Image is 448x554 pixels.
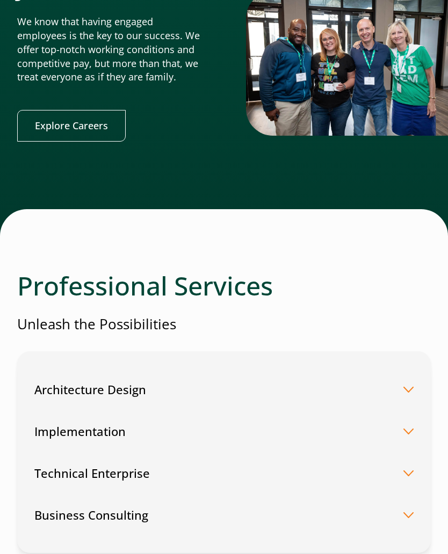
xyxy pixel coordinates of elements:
button: Implementation [34,410,414,452]
p: We know that having engaged employees is the key to our success. We offer top-notch working condi... [17,15,202,85]
button: Business Consulting [34,494,414,536]
a: Explore Careers [17,110,126,142]
button: Technical Enterprise [34,452,414,494]
h2: Professional Services [17,270,431,301]
button: Architecture Design [34,368,414,410]
p: Unleash the Possibilities [17,314,431,334]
